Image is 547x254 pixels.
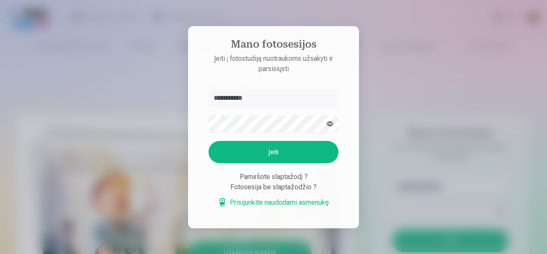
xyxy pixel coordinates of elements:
button: Įeiti [209,141,338,163]
h4: Mano fotosesijos [200,38,347,54]
div: Pamiršote slaptažodį ? [209,172,338,182]
div: Fotosesija be slaptažodžio ? [209,182,338,192]
a: Prisijunkite naudodami asmenukę [218,197,329,208]
p: Įeiti į fotostudiją nuotraukoms užsakyti ir parsisiųsti [200,54,347,74]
